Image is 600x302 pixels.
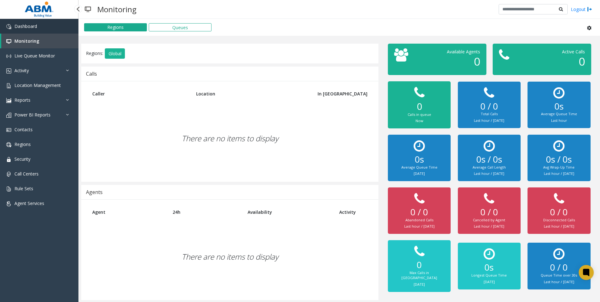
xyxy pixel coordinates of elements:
button: Queues [149,23,212,31]
small: [DATE] [484,279,495,284]
span: Contacts [14,127,33,132]
h2: 0 / 0 [394,207,444,218]
span: Power BI Reports [14,112,51,118]
small: Last hour / [DATE] [544,279,574,284]
span: Activity [14,67,29,73]
a: Monitoring [1,34,78,48]
img: 'icon' [6,24,11,29]
th: Activity [335,204,372,220]
img: 'icon' [6,98,11,103]
div: Calls in queue [394,112,444,117]
h2: 0 / 0 [464,207,514,218]
small: Last hour / [DATE] [474,171,504,176]
span: 0 [579,54,585,69]
th: Caller [88,86,191,101]
small: Now [415,118,423,123]
div: Max Calls in [GEOGRAPHIC_DATA] [394,270,444,281]
th: Agent [88,204,168,220]
div: There are no items to display [88,220,372,294]
small: Last hour / [DATE] [474,118,504,123]
img: logout [587,6,592,13]
img: 'icon' [6,83,11,88]
h2: 0 / 0 [534,207,584,218]
span: Available Agents [447,49,480,55]
h2: 0s [464,262,514,273]
h2: 0s [394,154,444,165]
small: Last hour / [DATE] [474,224,504,229]
small: Last hour [551,118,567,123]
span: 0 [474,54,480,69]
button: Global [105,48,125,59]
div: There are no items to display [88,101,372,175]
span: Rule Sets [14,186,33,191]
span: Agent Services [14,200,44,206]
h2: 0s / 0s [464,154,514,165]
img: 'icon' [6,186,11,191]
div: Abandoned Calls [394,218,444,223]
th: Location [191,86,302,101]
img: 'icon' [6,172,11,177]
div: Queue Time over 30s [534,273,584,278]
div: Cancelled by Agent [464,218,514,223]
h3: Monitoring [94,2,140,17]
span: Security [14,156,30,162]
span: Regions [14,141,31,147]
a: Logout [571,6,592,13]
div: Average Queue Time [534,111,584,117]
th: 24h [168,204,243,220]
span: Live Queue Monitor [14,53,55,59]
span: Reports [14,97,30,103]
small: [DATE] [414,171,425,176]
div: Agents [86,188,103,196]
img: 'icon' [6,127,11,132]
small: [DATE] [414,282,425,287]
span: Active Calls [562,49,585,55]
h2: 0 / 0 [464,101,514,112]
span: Call Centers [14,171,39,177]
div: Calls [86,70,97,78]
h2: 0 / 0 [534,262,584,273]
img: 'icon' [6,201,11,206]
span: Monitoring [14,38,39,44]
div: Disconnected Calls [534,218,584,223]
div: Total Calls [464,111,514,117]
h2: 0s / 0s [534,154,584,165]
span: Regions: [86,50,103,56]
img: 'icon' [6,157,11,162]
h2: 0 [394,101,444,112]
img: pageIcon [85,2,91,17]
img: 'icon' [6,54,11,59]
h2: 0 [394,260,444,270]
th: Availability [243,204,335,220]
img: 'icon' [6,39,11,44]
h2: 0s [534,101,584,112]
small: Last hour / [DATE] [404,224,435,229]
small: Last hour / [DATE] [544,171,574,176]
th: In [GEOGRAPHIC_DATA] [302,86,372,101]
div: Average Queue Time [394,165,444,170]
small: Last hour / [DATE] [544,224,574,229]
img: 'icon' [6,113,11,118]
div: Longest Queue Time [464,273,514,278]
span: Dashboard [14,23,37,29]
img: 'icon' [6,68,11,73]
img: 'icon' [6,142,11,147]
span: Location Management [14,82,61,88]
div: Average Call Length [464,165,514,170]
button: Regions [84,23,147,31]
div: Avg Wrap-Up Time [534,165,584,170]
